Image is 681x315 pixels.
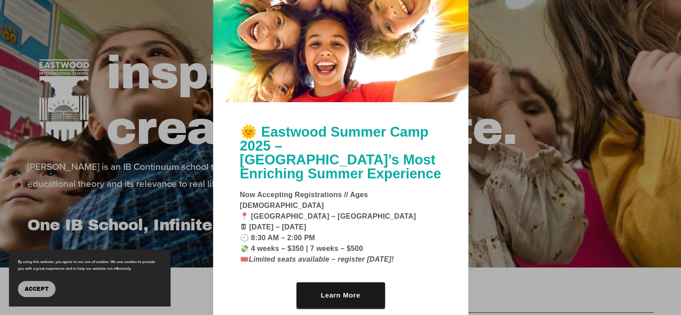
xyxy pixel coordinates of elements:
[240,125,441,181] h1: 🌞 Eastwood Summer Camp 2025 – [GEOGRAPHIC_DATA]’s Most Enriching Summer Experience
[9,250,170,306] section: Cookie banner
[25,286,49,292] span: Accept
[296,282,385,308] a: Learn More
[18,259,161,272] p: By using this website, you agree to our use of cookies. We use cookies to provide you with a grea...
[240,191,416,263] strong: Now Accepting Registrations // Ages [DEMOGRAPHIC_DATA] 📍 [GEOGRAPHIC_DATA] – [GEOGRAPHIC_DATA] 🗓 ...
[249,255,394,263] em: Limited seats available – register [DATE]!
[18,281,56,297] button: Accept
